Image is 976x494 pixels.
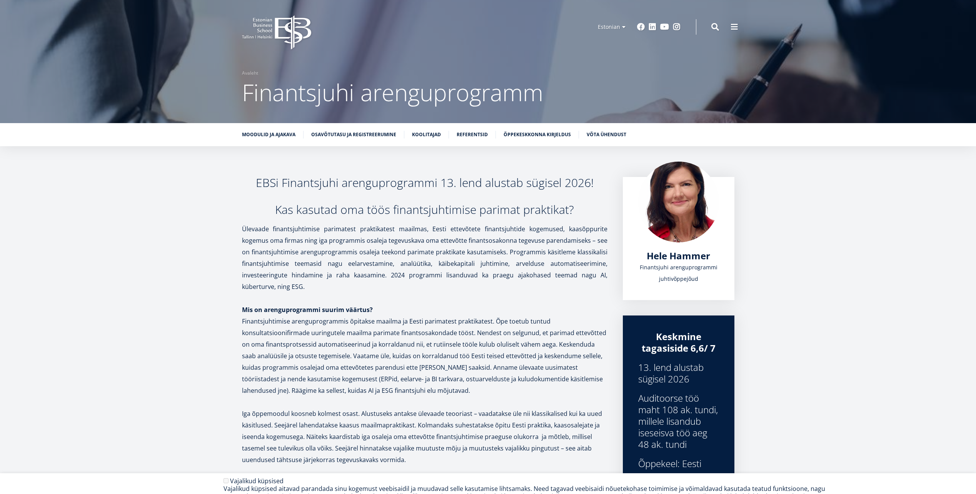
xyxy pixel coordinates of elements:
[638,458,719,469] div: Õppekeel: Eesti
[242,77,543,108] span: Finantsjuhi arenguprogramm
[504,131,571,139] a: Õppekeskkonna kirjeldus
[647,250,710,262] a: Hele Hammer
[242,305,373,314] strong: Mis on arenguprogrammi suurim väärtus?
[660,23,669,31] a: Youtube
[242,177,607,189] h3: EBSi Finantsjuhi arenguprogrammi 13. lend alustab sügisel 2026!
[587,131,626,139] a: Võta ühendust
[637,23,645,31] a: Facebook
[242,304,607,477] p: Finantsjuhtimise arenguprogrammis õpitakse maailma ja Eesti parimatest praktikatest. Õpe toetub t...
[412,131,441,139] a: Koolitajad
[230,477,284,485] label: Vajalikud küpsised
[457,131,488,139] a: Referentsid
[647,249,710,262] span: Hele Hammer
[649,23,656,31] a: Linkedin
[638,262,719,285] div: Finantsjuhi arenguprogrammi juhtivõppejõud
[242,69,258,77] a: Avaleht
[242,131,295,139] a: Moodulid ja ajakava
[311,131,396,139] a: Osavõtutasu ja registreerumine
[242,204,607,215] h3: Kas kasutad oma töös finantsjuhtimise parimat praktikat?
[638,331,719,354] div: Keskmine tagasiside 6,6/ 7
[638,362,719,385] div: 13. lend alustab sügisel 2026
[638,392,719,450] div: Auditoorse töö maht 108 ak. tundi, millele lisandub iseseisva töö aeg 48 ak. tundi
[673,23,681,31] a: Instagram
[638,162,719,242] img: hele
[242,223,607,292] h1: Ülevaade finantsjuhtimise parimatest praktikatest maailmas, Eesti ettevõtete finantsjuhtide kogem...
